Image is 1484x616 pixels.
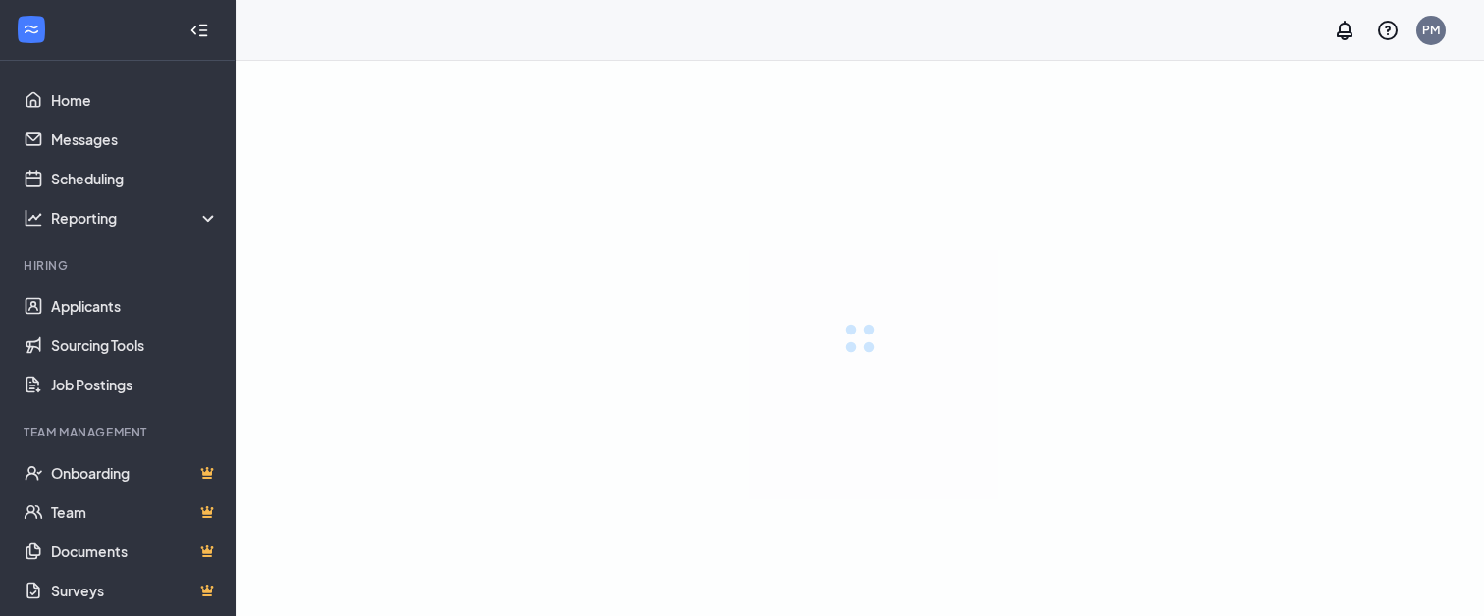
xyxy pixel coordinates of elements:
a: DocumentsCrown [51,532,219,571]
a: Sourcing Tools [51,326,219,365]
svg: Notifications [1333,19,1356,42]
a: Messages [51,120,219,159]
a: TeamCrown [51,492,219,532]
a: OnboardingCrown [51,453,219,492]
div: PM [1422,22,1440,38]
div: Hiring [24,257,215,274]
div: Reporting [51,208,220,228]
a: Job Postings [51,365,219,404]
a: Scheduling [51,159,219,198]
a: SurveysCrown [51,571,219,610]
svg: WorkstreamLogo [22,20,41,39]
div: Team Management [24,424,215,440]
svg: Analysis [24,208,43,228]
svg: Collapse [189,21,209,40]
svg: QuestionInfo [1376,19,1400,42]
a: Home [51,80,219,120]
a: Applicants [51,286,219,326]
